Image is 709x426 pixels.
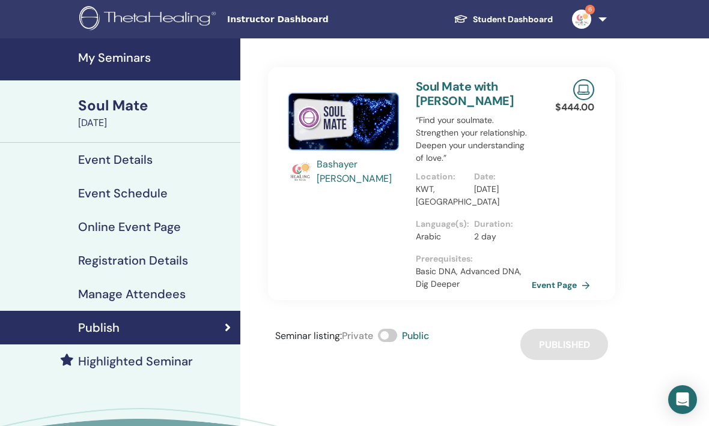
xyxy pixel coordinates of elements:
[285,79,401,161] img: Soul Mate
[416,114,532,164] p: “Find your soulmate. Strengthen your relationship. Deepen your understanding of love.”
[78,95,233,116] div: Soul Mate
[454,14,468,24] img: graduation-cap-white.svg
[71,95,240,130] a: Soul Mate[DATE]
[275,329,342,342] span: Seminar listing :
[79,6,220,33] img: logo.png
[78,287,186,301] h4: Manage Attendees
[416,265,532,290] p: Basic DNA, Advanced DNA, Dig Deeper
[402,329,429,342] span: Public
[416,230,467,243] p: Arabic
[78,253,188,268] h4: Registration Details
[227,13,407,26] span: Instructor Dashboard
[572,10,591,29] img: default.jpg
[342,329,373,342] span: Private
[78,354,193,368] h4: Highlighted Seminar
[474,183,525,196] p: [DATE]
[573,79,594,100] img: Live Online Seminar
[78,152,153,167] h4: Event Details
[474,218,525,230] p: Duration :
[668,385,697,414] div: Open Intercom Messenger
[78,320,120,335] h4: Publish
[416,218,467,230] p: Language(s) :
[474,170,525,183] p: Date :
[585,5,595,14] span: 6
[416,170,467,183] p: Location :
[555,100,594,115] p: $ 444.00
[78,116,233,130] div: [DATE]
[416,183,467,208] p: KWT, [GEOGRAPHIC_DATA]
[317,157,404,186] a: Bashayer [PERSON_NAME]
[78,50,233,65] h4: My Seminars
[416,253,532,265] p: Prerequisites :
[78,220,181,234] h4: Online Event Page
[474,230,525,243] p: 2 day
[285,157,314,186] img: default.jpg
[532,276,595,294] a: Event Page
[416,79,514,109] a: Soul Mate with [PERSON_NAME]
[78,186,168,200] h4: Event Schedule
[444,8,562,31] a: Student Dashboard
